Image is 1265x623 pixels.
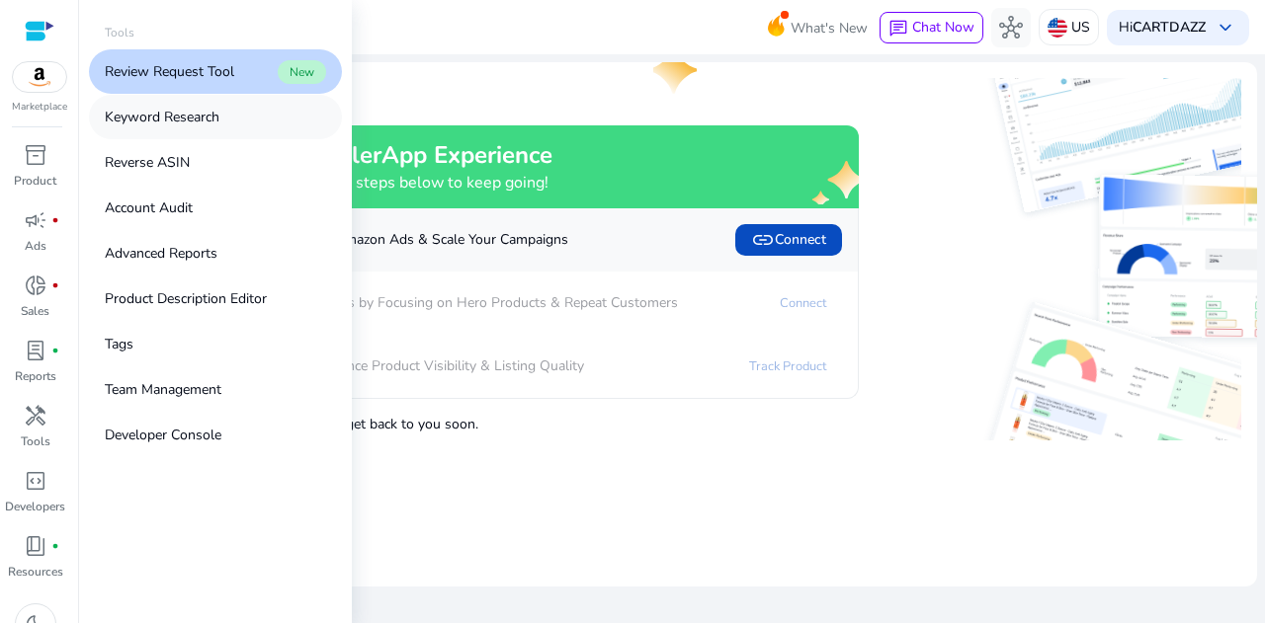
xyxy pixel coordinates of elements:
span: lab_profile [24,339,47,362]
p: Product [14,172,56,190]
button: linkConnect [735,224,842,256]
p: Tools [21,432,50,450]
p: Sales [21,302,49,320]
span: Connect [751,228,826,252]
p: Review Request Tool [105,61,234,82]
span: fiber_manual_record [51,281,59,289]
p: Enhance Product Visibility & Listing Quality [179,355,584,376]
img: one-star.svg [653,46,701,94]
p: Advanced Reports [105,243,217,264]
p: Reports [15,367,56,385]
span: donut_small [24,273,47,297]
p: Developers [5,498,65,515]
b: CARTDAZZ [1133,18,1206,37]
p: Resources [8,563,63,581]
p: Tags [105,334,133,354]
p: Account Audit [105,197,193,218]
span: fiber_manual_record [51,216,59,224]
span: What's New [791,11,868,45]
span: chat [888,19,908,39]
p: Keyword Research [105,107,219,127]
p: Product Description Editor [105,288,267,309]
span: book_4 [24,534,47,558]
p: Developer Console [105,425,221,445]
p: Reverse ASIN [105,152,190,173]
p: Team Management [105,379,221,400]
span: keyboard_arrow_down [1214,16,1237,39]
p: US [1071,10,1090,44]
span: code_blocks [24,469,47,493]
span: handyman [24,404,47,428]
p: Boost Sales by Focusing on Hero Products & Repeat Customers [179,292,678,313]
span: campaign [24,208,47,232]
img: us.svg [1048,18,1067,38]
p: , and we'll get back to you soon. [126,406,859,434]
img: amazon.svg [13,62,66,92]
p: Automate Amazon Ads & Scale Your Campaigns [179,229,568,250]
p: Marketplace [12,100,67,115]
p: Hi [1119,21,1206,35]
a: Track Product [733,350,842,382]
button: hub [991,8,1031,47]
span: link [751,228,775,252]
span: New [278,60,326,84]
span: hub [999,16,1023,39]
span: fiber_manual_record [51,542,59,550]
span: inventory_2 [24,143,47,167]
span: fiber_manual_record [51,347,59,354]
button: chatChat Now [880,12,983,43]
p: Ads [25,237,46,255]
p: Tools [105,24,134,41]
span: Chat Now [912,18,974,37]
a: Connect [764,287,842,319]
